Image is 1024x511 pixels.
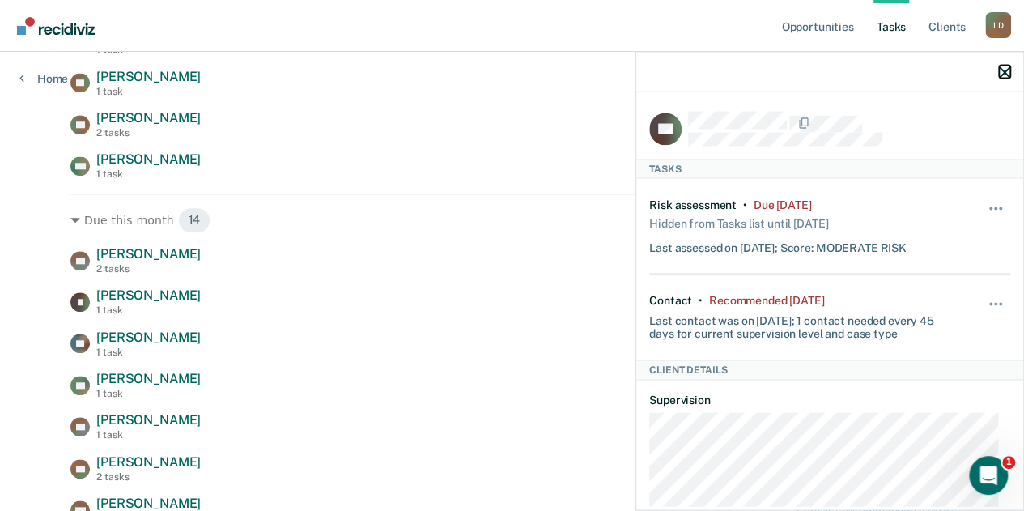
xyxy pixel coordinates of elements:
[96,263,201,275] div: 2 tasks
[969,456,1008,495] iframe: Intercom live chat
[96,454,201,470] span: [PERSON_NAME]
[96,151,201,167] span: [PERSON_NAME]
[96,86,201,97] div: 1 task
[178,207,211,233] span: 14
[96,110,201,126] span: [PERSON_NAME]
[96,388,201,399] div: 1 task
[699,293,703,307] div: •
[96,246,201,262] span: [PERSON_NAME]
[96,330,201,345] span: [PERSON_NAME]
[17,17,95,35] img: Recidiviz
[96,347,201,358] div: 1 task
[96,429,201,441] div: 1 task
[754,198,812,212] div: Due 4 months ago
[636,159,1023,178] div: Tasks
[96,127,201,138] div: 2 tasks
[70,207,954,233] div: Due this month
[1002,456,1015,469] span: 1
[709,293,824,307] div: Recommended 4 days ago
[96,287,201,303] span: [PERSON_NAME]
[96,69,201,84] span: [PERSON_NAME]
[985,12,1011,38] div: L D
[649,393,1010,407] dt: Supervision
[649,307,950,341] div: Last contact was on [DATE]; 1 contact needed every 45 days for current supervision level and case...
[96,412,201,428] span: [PERSON_NAME]
[743,198,747,212] div: •
[649,235,907,255] div: Last assessed on [DATE]; Score: MODERATE RISK
[96,496,201,511] span: [PERSON_NAME]
[649,293,692,307] div: Contact
[96,371,201,386] span: [PERSON_NAME]
[649,198,737,212] div: Risk assessment
[96,304,201,316] div: 1 task
[19,71,68,86] a: Home
[985,12,1011,38] button: Profile dropdown button
[96,471,201,483] div: 2 tasks
[649,212,828,235] div: Hidden from Tasks list until [DATE]
[636,360,1023,380] div: Client Details
[96,168,201,180] div: 1 task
